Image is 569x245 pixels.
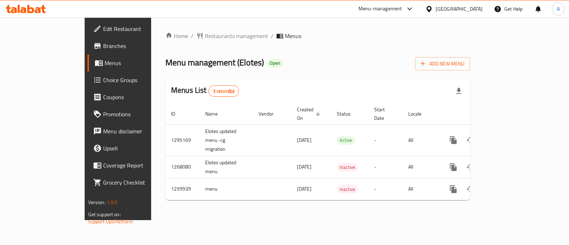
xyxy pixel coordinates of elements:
[337,163,358,171] span: Inactive
[165,54,264,70] span: Menu management ( Elotes )
[259,110,283,118] span: Vendor
[87,37,180,54] a: Branches
[436,5,483,13] div: [GEOGRAPHIC_DATA]
[107,198,118,207] span: 1.0.0
[88,217,133,226] a: Support.OpsPlatform
[462,159,479,176] button: Change Status
[200,124,253,156] td: Elotes updated menu -cg migration
[445,159,462,176] button: more
[267,60,283,66] span: Open
[103,25,174,33] span: Edit Restaurant
[103,144,174,153] span: Upsell
[337,185,358,193] span: Inactive
[87,157,180,174] a: Coverage Report
[205,32,268,40] span: Restaurants management
[445,181,462,198] button: more
[368,156,403,178] td: -
[200,178,253,200] td: menu
[103,127,174,135] span: Menu disclaimer
[171,110,185,118] span: ID
[267,59,283,68] div: Open
[87,20,180,37] a: Edit Restaurant
[87,71,180,89] a: Choice Groups
[87,106,180,123] a: Promotions
[191,32,193,40] li: /
[285,32,301,40] span: Menus
[209,88,239,95] span: 3 record(s)
[297,184,312,193] span: [DATE]
[403,178,439,200] td: All
[200,156,253,178] td: Elotes updated menu
[403,124,439,156] td: All
[103,76,174,84] span: Choice Groups
[374,105,394,122] span: Start Date
[421,59,464,68] span: Add New Menu
[88,198,106,207] span: Version:
[87,174,180,191] a: Grocery Checklist
[105,59,174,67] span: Menus
[165,124,200,156] td: 1295169
[103,42,174,50] span: Branches
[358,5,402,13] div: Menu-management
[337,136,355,144] span: Active
[165,178,200,200] td: 1259939
[87,54,180,71] a: Menus
[103,178,174,187] span: Grocery Checklist
[439,103,519,125] th: Actions
[403,156,439,178] td: All
[445,132,462,149] button: more
[87,89,180,106] a: Coupons
[171,85,239,97] h2: Menus List
[103,110,174,118] span: Promotions
[165,32,470,40] nav: breadcrumb
[196,32,268,40] a: Restaurants management
[297,135,312,145] span: [DATE]
[297,162,312,171] span: [DATE]
[297,105,323,122] span: Created On
[87,140,180,157] a: Upsell
[165,156,200,178] td: 1268080
[368,124,403,156] td: -
[271,32,273,40] li: /
[462,181,479,198] button: Change Status
[337,110,360,118] span: Status
[165,103,519,200] table: enhanced table
[557,5,560,13] span: A
[462,132,479,149] button: Change Status
[205,110,227,118] span: Name
[368,178,403,200] td: -
[337,136,355,145] div: Active
[87,123,180,140] a: Menu disclaimer
[408,110,431,118] span: Locale
[103,161,174,170] span: Coverage Report
[103,93,174,101] span: Coupons
[450,82,467,100] div: Export file
[415,57,470,70] button: Add New Menu
[88,210,121,219] span: Get support on:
